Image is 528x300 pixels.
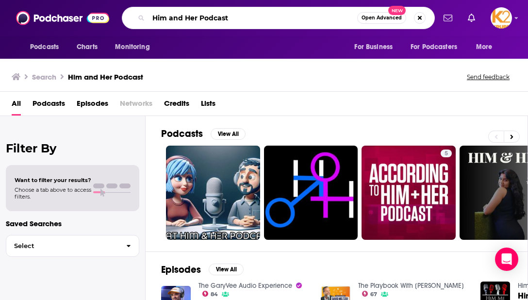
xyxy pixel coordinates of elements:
[354,40,393,54] span: For Business
[30,40,59,54] span: Podcasts
[202,291,218,297] a: 84
[491,7,512,29] button: Show profile menu
[358,282,464,290] a: The Playbook With David Meltzer
[68,72,143,82] h3: Him and Her Podcast
[440,10,456,26] a: Show notifications dropdown
[362,291,378,297] a: 67
[6,141,139,155] h2: Filter By
[161,264,244,276] a: EpisodesView All
[441,150,452,157] a: 5
[77,40,98,54] span: Charts
[404,38,471,56] button: open menu
[122,7,435,29] div: Search podcasts, credits, & more...
[32,72,56,82] h3: Search
[161,128,246,140] a: PodcastsView All
[445,149,448,159] span: 5
[6,235,139,257] button: Select
[491,7,512,29] img: User Profile
[476,40,493,54] span: More
[469,38,505,56] button: open menu
[388,6,406,15] span: New
[77,96,108,116] a: Episodes
[161,128,203,140] h2: Podcasts
[164,96,189,116] a: Credits
[23,38,71,56] button: open menu
[15,186,91,200] span: Choose a tab above to access filters.
[211,292,218,297] span: 84
[161,264,201,276] h2: Episodes
[347,38,405,56] button: open menu
[12,96,21,116] a: All
[464,73,512,81] button: Send feedback
[16,9,109,27] img: Podchaser - Follow, Share and Rate Podcasts
[70,38,103,56] a: Charts
[357,12,406,24] button: Open AdvancedNew
[15,177,91,183] span: Want to filter your results?
[115,40,149,54] span: Monitoring
[108,38,162,56] button: open menu
[370,292,377,297] span: 67
[148,10,357,26] input: Search podcasts, credits, & more...
[495,248,518,271] div: Open Intercom Messenger
[120,96,152,116] span: Networks
[201,96,215,116] a: Lists
[33,96,65,116] a: Podcasts
[6,219,139,228] p: Saved Searches
[464,10,479,26] a: Show notifications dropdown
[211,128,246,140] button: View All
[6,243,118,249] span: Select
[362,146,456,240] a: 5
[198,282,292,290] a: The GaryVee Audio Experience
[491,7,512,29] span: Logged in as K2Krupp
[209,264,244,275] button: View All
[362,16,402,20] span: Open Advanced
[411,40,457,54] span: For Podcasters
